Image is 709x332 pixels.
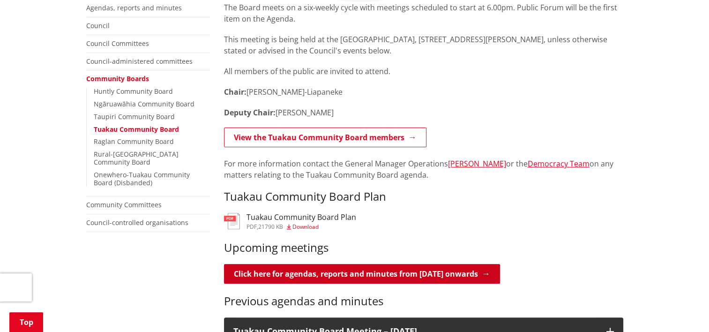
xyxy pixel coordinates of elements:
[86,21,110,30] a: Council
[246,224,356,230] div: ,
[246,223,257,231] span: pdf
[86,218,188,227] a: Council-controlled organisations
[224,128,426,147] a: View the Tuakau Community Board members
[94,170,190,187] a: Onewhero-Tuakau Community Board (Disbanded)
[448,158,506,169] a: [PERSON_NAME]
[94,125,179,134] a: Tuakau Community Board
[86,39,149,48] a: Council Committees
[9,312,43,332] a: Top
[94,150,179,166] a: Rural-[GEOGRAPHIC_DATA] Community Board
[94,87,173,96] a: Huntly Community Board
[224,2,623,24] p: The Board meets on a six-weekly cycle with meetings scheduled to start at 6.00pm. Public Forum wi...
[86,3,182,12] a: Agendas, reports and minutes
[224,190,623,204] h3: Tuakau Community Board Plan
[528,158,590,169] a: Democracy Team
[292,223,319,231] span: Download
[224,241,623,255] h3: Upcoming meetings
[224,213,240,229] img: document-pdf.svg
[258,223,283,231] span: 21790 KB
[224,107,276,118] strong: Deputy Chair:
[224,158,623,181] p: For more information contact the General Manager Operations or the on any matters relating to the...
[666,293,700,326] iframe: Messenger Launcher
[224,34,623,56] p: This meeting is being held at the [GEOGRAPHIC_DATA], [STREET_ADDRESS][PERSON_NAME], unless otherw...
[86,57,193,66] a: Council-administered committees
[224,86,623,98] p: [PERSON_NAME]-Liapaneke
[94,137,174,146] a: Raglan Community Board
[224,107,623,118] p: [PERSON_NAME]
[94,99,194,108] a: Ngāruawāhia Community Board
[224,87,246,97] strong: Chair:
[224,264,500,284] a: Click here for agendas, reports and minutes from [DATE] onwards
[86,200,162,209] a: Community Committees
[224,294,623,308] h3: Previous agendas and minutes
[94,112,175,121] a: Taupiri Community Board
[246,213,356,222] h3: Tuakau Community Board Plan
[224,213,356,230] a: Tuakau Community Board Plan pdf,21790 KB Download
[224,66,623,77] p: All members of the public are invited to attend.
[86,74,149,83] a: Community Boards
